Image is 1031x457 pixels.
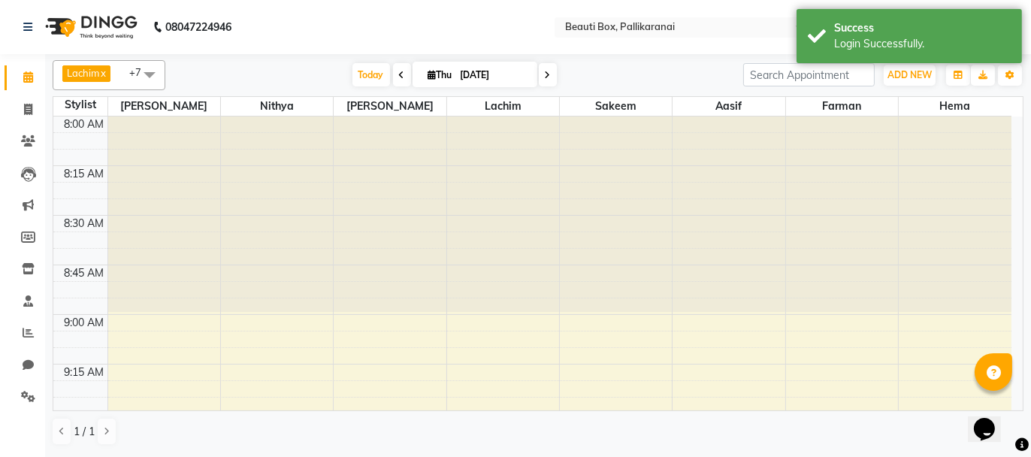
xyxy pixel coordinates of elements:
a: x [99,67,106,79]
input: Search Appointment [743,63,875,86]
span: Sakeem [560,97,672,116]
span: Aasif [673,97,785,116]
span: [PERSON_NAME] [108,97,220,116]
span: Thu [425,69,456,80]
div: Success [834,20,1011,36]
span: +7 [129,66,153,78]
div: 9:00 AM [62,315,107,331]
img: logo [38,6,141,48]
span: Hema [899,97,1011,116]
div: 8:00 AM [62,117,107,132]
span: [PERSON_NAME] [334,97,446,116]
div: 8:15 AM [62,166,107,182]
span: Farman [786,97,898,116]
button: ADD NEW [884,65,936,86]
div: 8:30 AM [62,216,107,232]
div: Stylist [53,97,107,113]
input: 2025-09-04 [456,64,531,86]
div: Login Successfully. [834,36,1011,52]
div: 8:45 AM [62,265,107,281]
span: Nithya [221,97,333,116]
span: Today [352,63,390,86]
div: 9:15 AM [62,365,107,380]
b: 08047224946 [165,6,231,48]
iframe: chat widget [968,397,1016,442]
span: Lachim [447,97,559,116]
span: ADD NEW [887,69,932,80]
span: Lachim [67,67,99,79]
span: 1 / 1 [74,424,95,440]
